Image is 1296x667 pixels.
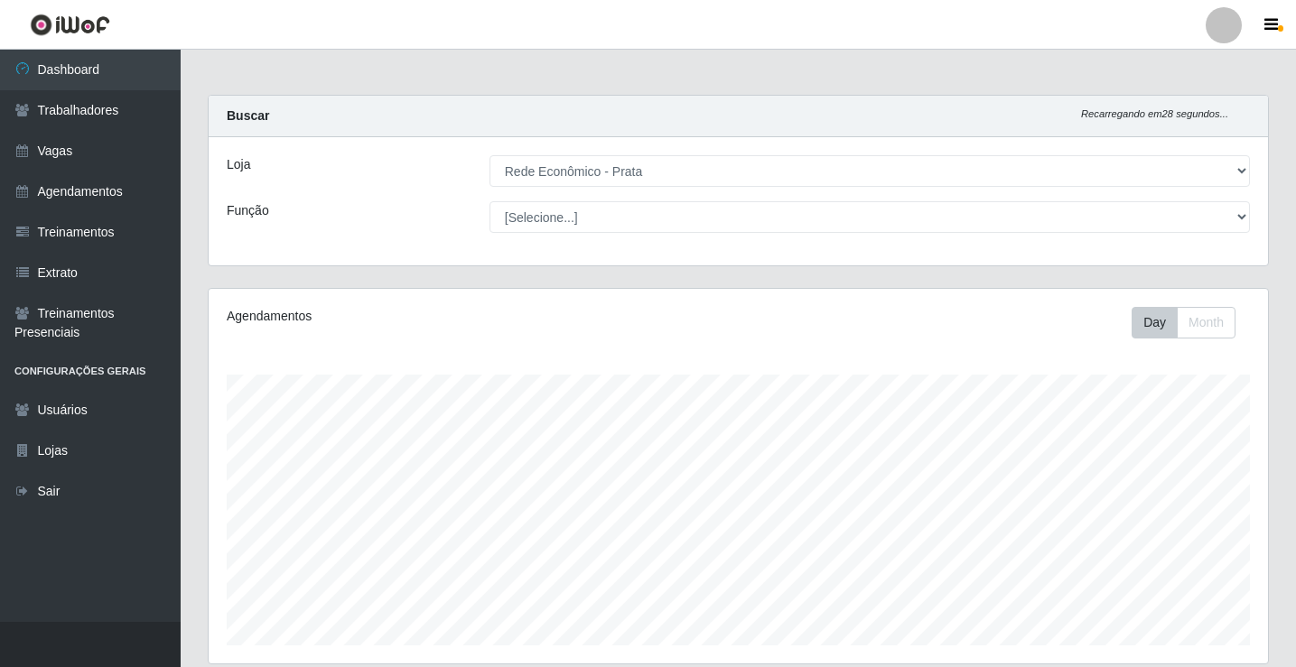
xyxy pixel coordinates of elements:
[1132,307,1250,338] div: Toolbar with button groups
[227,155,250,174] label: Loja
[227,307,638,326] div: Agendamentos
[1081,108,1228,119] i: Recarregando em 28 segundos...
[227,108,269,123] strong: Buscar
[30,14,110,36] img: CoreUI Logo
[1132,307,1235,338] div: First group
[227,201,269,220] label: Função
[1177,307,1235,338] button: Month
[1132,307,1178,338] button: Day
